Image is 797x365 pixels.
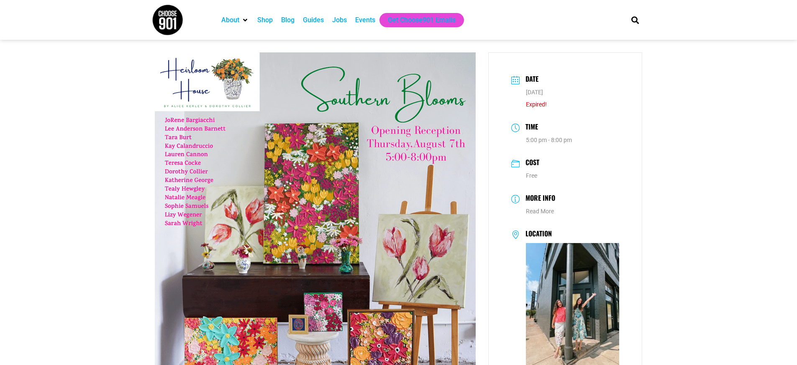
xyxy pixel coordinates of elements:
a: Get Choose901 Emails [388,15,456,25]
nav: Main nav [217,13,617,27]
a: About [221,15,239,25]
h3: Date [521,74,538,86]
div: About [217,13,253,27]
h3: Time [521,122,538,134]
abbr: 5:00 pm - 8:00 pm [526,137,572,143]
a: Events [355,15,375,25]
h3: Cost [521,157,539,169]
span: [DATE] [526,89,543,96]
dd: Free [511,171,620,180]
a: Jobs [332,15,347,25]
h3: More Info [521,193,555,205]
a: Guides [303,15,324,25]
h3: Location [521,230,552,240]
a: Read More [526,208,554,215]
a: Blog [281,15,295,25]
div: Search [628,13,642,27]
a: Shop [257,15,273,25]
span: Expired! [526,101,547,108]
